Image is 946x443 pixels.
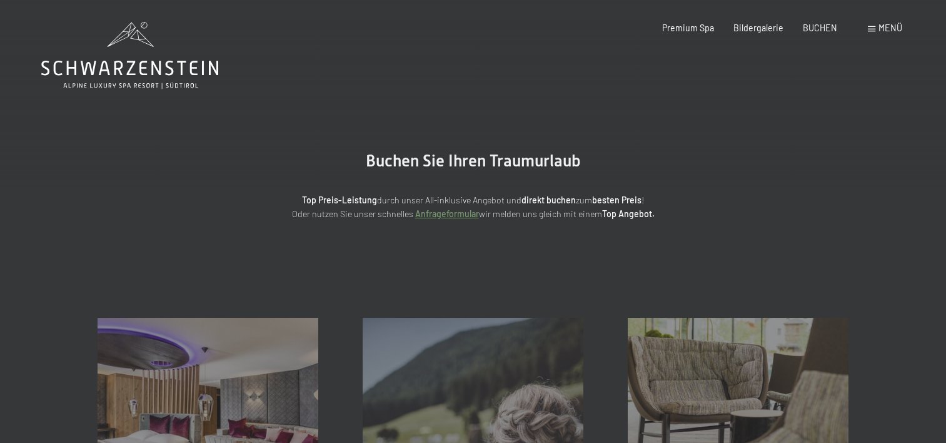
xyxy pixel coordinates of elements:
[366,151,581,170] span: Buchen Sie Ihren Traumurlaub
[733,23,783,33] a: Bildergalerie
[878,23,902,33] span: Menü
[662,23,714,33] a: Premium Spa
[602,208,655,219] strong: Top Angebot.
[521,195,576,205] strong: direkt buchen
[302,195,377,205] strong: Top Preis-Leistung
[198,193,748,221] p: durch unser All-inklusive Angebot und zum ! Oder nutzen Sie unser schnelles wir melden uns gleich...
[592,195,642,205] strong: besten Preis
[803,23,837,33] a: BUCHEN
[415,208,479,219] a: Anfrageformular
